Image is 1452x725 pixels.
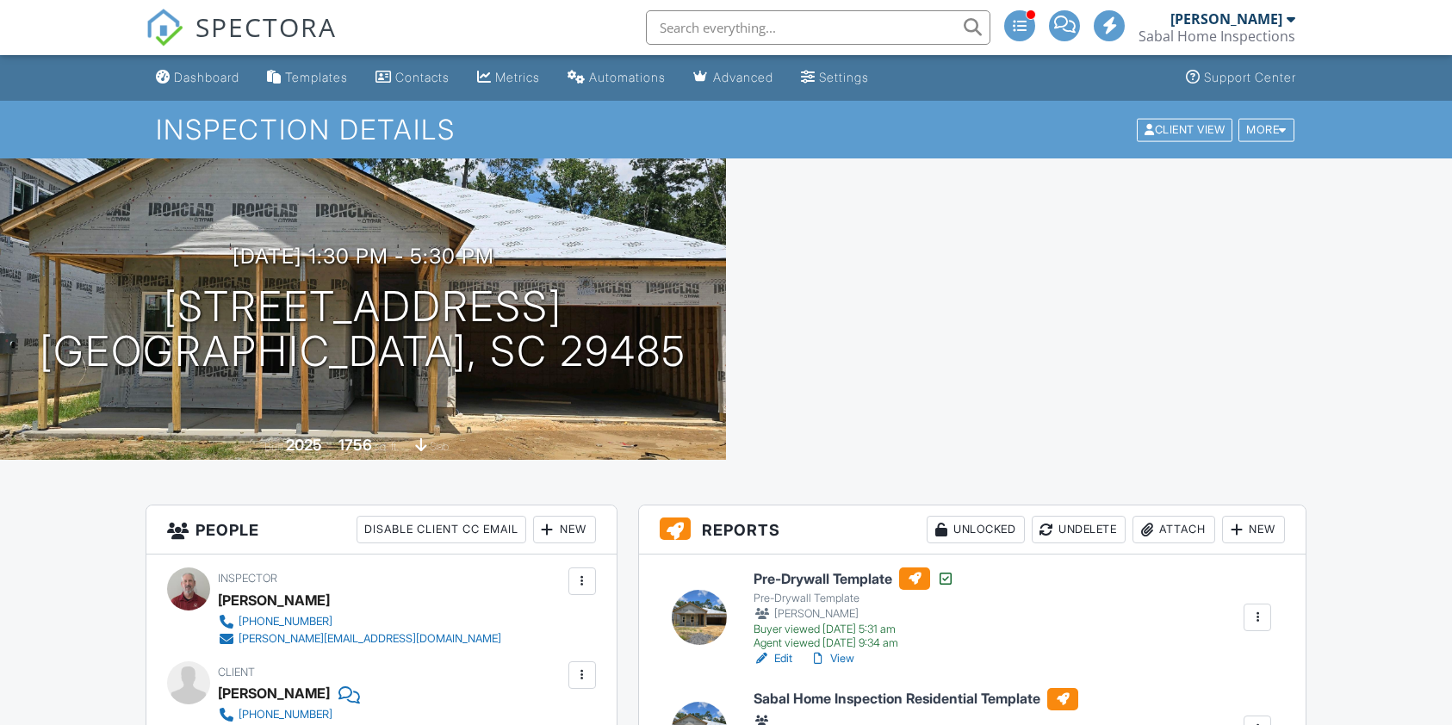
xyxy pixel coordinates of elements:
[561,62,673,94] a: Automations (Advanced)
[1132,516,1215,543] div: Attach
[239,632,501,646] div: [PERSON_NAME][EMAIL_ADDRESS][DOMAIN_NAME]
[395,70,450,84] div: Contacts
[195,9,337,45] span: SPECTORA
[533,516,596,543] div: New
[218,680,330,706] div: [PERSON_NAME]
[754,567,954,650] a: Pre-Drywall Template Pre-Drywall Template [PERSON_NAME] Buyer viewed [DATE] 5:31 am Agent viewed ...
[218,706,416,723] a: [PHONE_NUMBER]
[338,436,372,454] div: 1756
[470,62,547,94] a: Metrics
[589,70,666,84] div: Automations
[146,23,337,59] a: SPECTORA
[639,505,1306,555] h3: Reports
[286,436,322,454] div: 2025
[264,440,283,453] span: Built
[754,650,792,667] a: Edit
[218,587,330,613] div: [PERSON_NAME]
[357,516,526,543] div: Disable Client CC Email
[754,636,954,650] div: Agent viewed [DATE] 9:34 am
[430,440,449,453] span: slab
[810,650,854,667] a: View
[375,440,399,453] span: sq. ft.
[1238,118,1294,141] div: More
[233,245,494,268] h3: [DATE] 1:30 pm - 5:30 pm
[1170,10,1282,28] div: [PERSON_NAME]
[1135,122,1237,135] a: Client View
[146,9,183,46] img: The Best Home Inspection Software - Spectora
[239,708,332,722] div: [PHONE_NUMBER]
[40,284,686,375] h1: [STREET_ADDRESS] [GEOGRAPHIC_DATA], SC 29485
[1137,118,1232,141] div: Client View
[1222,516,1285,543] div: New
[156,115,1295,145] h1: Inspection Details
[1204,70,1296,84] div: Support Center
[218,572,277,585] span: Inspector
[260,62,355,94] a: Templates
[754,592,954,605] div: Pre-Drywall Template
[1139,28,1295,45] div: Sabal Home Inspections
[218,666,255,679] span: Client
[285,70,348,84] div: Templates
[174,70,239,84] div: Dashboard
[239,615,332,629] div: [PHONE_NUMBER]
[1032,516,1126,543] div: Undelete
[218,630,501,648] a: [PERSON_NAME][EMAIL_ADDRESS][DOMAIN_NAME]
[927,516,1025,543] div: Unlocked
[646,10,990,45] input: Search everything...
[218,613,501,630] a: [PHONE_NUMBER]
[146,505,617,555] h3: People
[819,70,869,84] div: Settings
[369,62,456,94] a: Contacts
[754,605,954,623] div: [PERSON_NAME]
[713,70,773,84] div: Advanced
[754,688,1078,710] h6: Sabal Home Inspection Residential Template
[794,62,876,94] a: Settings
[495,70,540,84] div: Metrics
[754,623,954,636] div: Buyer viewed [DATE] 5:31 am
[754,567,954,590] h6: Pre-Drywall Template
[1179,62,1303,94] a: Support Center
[149,62,246,94] a: Dashboard
[686,62,780,94] a: Advanced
